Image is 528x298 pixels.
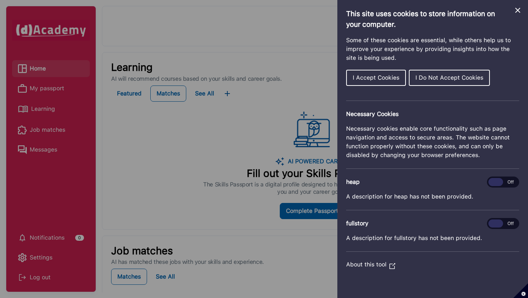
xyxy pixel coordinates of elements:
[503,178,518,186] span: Off
[353,74,399,81] span: I Accept Cookies
[513,6,522,15] button: Close Cookie Control
[346,192,519,201] p: A description for heap has not been provided.
[346,110,519,119] h2: Necessary Cookies
[409,70,490,86] button: I Do Not Accept Cookies
[346,36,519,62] p: Some of these cookies are essential, while others help us to improve your experience by providing...
[346,9,519,30] h1: This site uses cookies to store information on your computer.
[346,178,519,186] h3: heap
[346,234,519,243] p: A description for fullstory has not been provided.
[488,178,503,186] span: On
[346,124,519,160] p: Necessary cookies enable core functionality such as page navigation and access to secure areas. T...
[503,219,518,228] span: Off
[513,283,528,298] button: Set cookie preferences
[346,70,406,86] button: I Accept Cookies
[488,219,503,228] span: On
[346,219,519,228] h3: fullstory
[415,74,483,81] span: I Do Not Accept Cookies
[346,261,395,268] a: About this tool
